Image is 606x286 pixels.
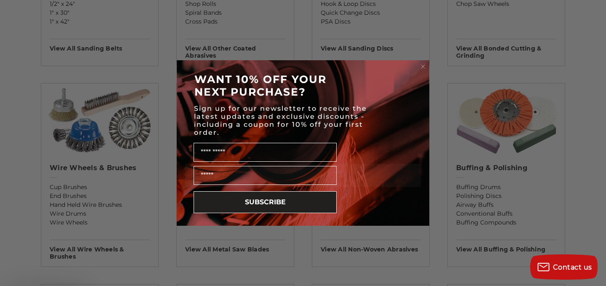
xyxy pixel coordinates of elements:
[194,104,367,136] span: Sign up for our newsletter to receive the latest updates and exclusive discounts - including a co...
[194,166,337,185] input: Email
[194,73,327,98] span: WANT 10% OFF YOUR NEXT PURCHASE?
[553,263,592,271] span: Contact us
[530,254,598,280] button: Contact us
[194,191,337,213] button: SUBSCRIBE
[419,62,427,71] button: Close dialog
